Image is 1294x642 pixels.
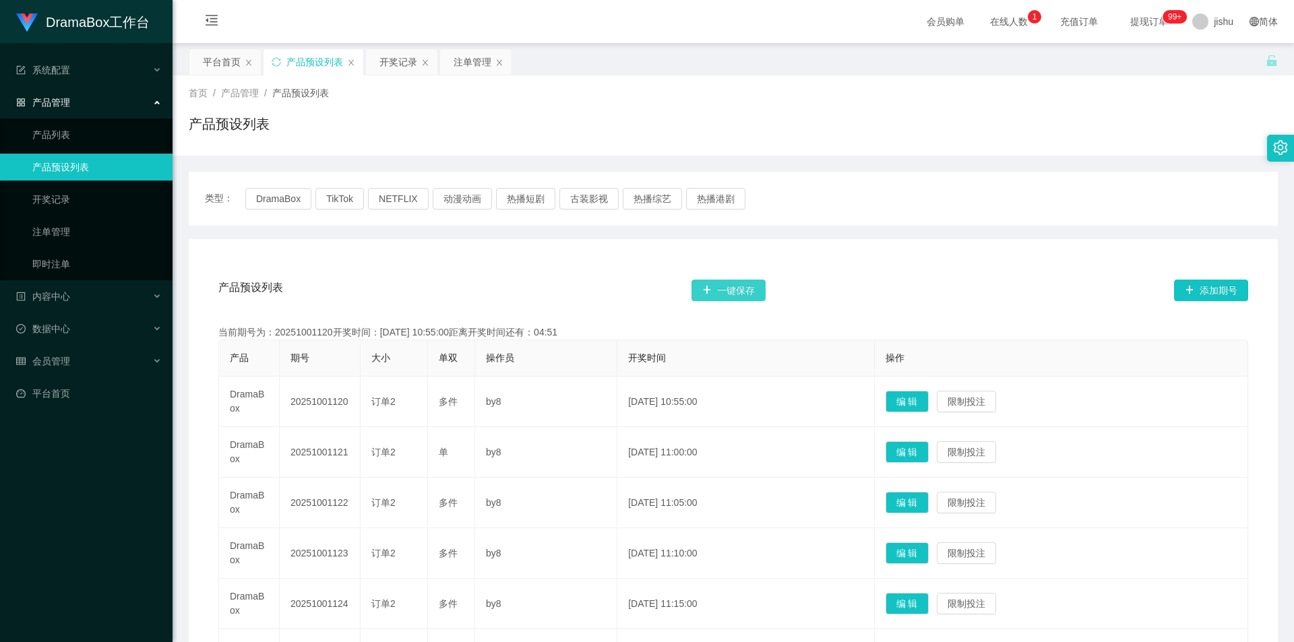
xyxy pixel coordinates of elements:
span: 大小 [371,352,390,363]
td: DramaBox [219,427,280,478]
div: 注单管理 [454,49,491,75]
i: 图标: close [245,59,253,67]
div: 产品预设列表 [286,49,343,75]
td: 20251001123 [280,528,361,579]
i: 图标: close [347,59,355,67]
span: 订单2 [371,497,396,508]
td: 20251001124 [280,579,361,629]
a: 开奖记录 [32,186,162,213]
span: / [264,88,267,98]
span: 充值订单 [1053,17,1105,26]
i: 图标: form [16,65,26,75]
td: DramaBox [219,478,280,528]
span: 多件 [439,548,458,558]
span: 在线人数 [983,17,1035,26]
button: 限制投注 [937,542,996,564]
td: DramaBox [219,528,280,579]
td: by8 [475,377,617,427]
span: 产品管理 [221,88,259,98]
button: 热播短剧 [496,188,555,210]
span: 产品预设列表 [272,88,329,98]
i: 图标: check-circle-o [16,324,26,333]
button: 热播港剧 [686,188,745,210]
span: 单双 [439,352,458,363]
i: 图标: global [1250,17,1259,26]
a: 即时注单 [32,251,162,278]
span: 订单2 [371,447,396,457]
a: 产品列表 [32,121,162,148]
button: 图标: plus添加期号 [1174,280,1248,301]
span: 订单2 [371,548,396,558]
span: 内容中心 [16,291,70,302]
span: 单 [439,447,448,457]
button: NETFLIX [368,188,429,210]
i: 图标: appstore-o [16,98,26,107]
button: 编 辑 [886,492,929,513]
p: 1 [1033,10,1037,24]
span: 产品预设列表 [218,280,283,301]
i: 图标: table [16,356,26,366]
span: 期号 [290,352,309,363]
a: DramaBox工作台 [16,16,150,27]
h1: DramaBox工作台 [46,1,150,44]
td: [DATE] 11:05:00 [617,478,874,528]
i: 图标: sync [272,57,281,67]
sup: 334 [1163,10,1187,24]
i: 图标: close [421,59,429,67]
span: 产品 [230,352,249,363]
a: 注单管理 [32,218,162,245]
button: 动漫动画 [433,188,492,210]
div: 当前期号为：20251001120开奖时间：[DATE] 10:55:00距离开奖时间还有：04:51 [218,325,1248,340]
button: 古装影视 [559,188,619,210]
button: TikTok [315,188,364,210]
i: 图标: unlock [1266,55,1278,67]
td: by8 [475,528,617,579]
span: 操作员 [486,352,514,363]
span: 订单2 [371,598,396,609]
div: 开奖记录 [379,49,417,75]
button: DramaBox [245,188,311,210]
button: 限制投注 [937,492,996,513]
h1: 产品预设列表 [189,114,270,134]
td: by8 [475,579,617,629]
button: 编 辑 [886,542,929,564]
td: [DATE] 10:55:00 [617,377,874,427]
span: 多件 [439,497,458,508]
span: 提现订单 [1123,17,1175,26]
span: 操作 [886,352,904,363]
td: DramaBox [219,377,280,427]
a: 产品预设列表 [32,154,162,181]
button: 热播综艺 [623,188,682,210]
i: 图标: setting [1273,140,1288,155]
span: 数据中心 [16,323,70,334]
sup: 1 [1028,10,1041,24]
button: 图标: plus一键保存 [691,280,766,301]
img: logo.9652507e.png [16,13,38,32]
td: 20251001122 [280,478,361,528]
i: 图标: profile [16,292,26,301]
span: / [213,88,216,98]
button: 限制投注 [937,593,996,614]
td: DramaBox [219,579,280,629]
td: [DATE] 11:10:00 [617,528,874,579]
td: by8 [475,427,617,478]
td: [DATE] 11:15:00 [617,579,874,629]
td: 20251001120 [280,377,361,427]
button: 编 辑 [886,441,929,463]
span: 会员管理 [16,356,70,366]
div: 平台首页 [203,49,241,75]
span: 订单2 [371,396,396,407]
span: 类型： [205,188,245,210]
i: 图标: close [495,59,503,67]
span: 多件 [439,598,458,609]
button: 编 辑 [886,391,929,412]
td: by8 [475,478,617,528]
button: 编 辑 [886,593,929,614]
i: 图标: menu-fold [189,1,235,44]
td: [DATE] 11:00:00 [617,427,874,478]
span: 多件 [439,396,458,407]
a: 图标: dashboard平台首页 [16,380,162,407]
span: 开奖时间 [628,352,666,363]
button: 限制投注 [937,391,996,412]
span: 首页 [189,88,208,98]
